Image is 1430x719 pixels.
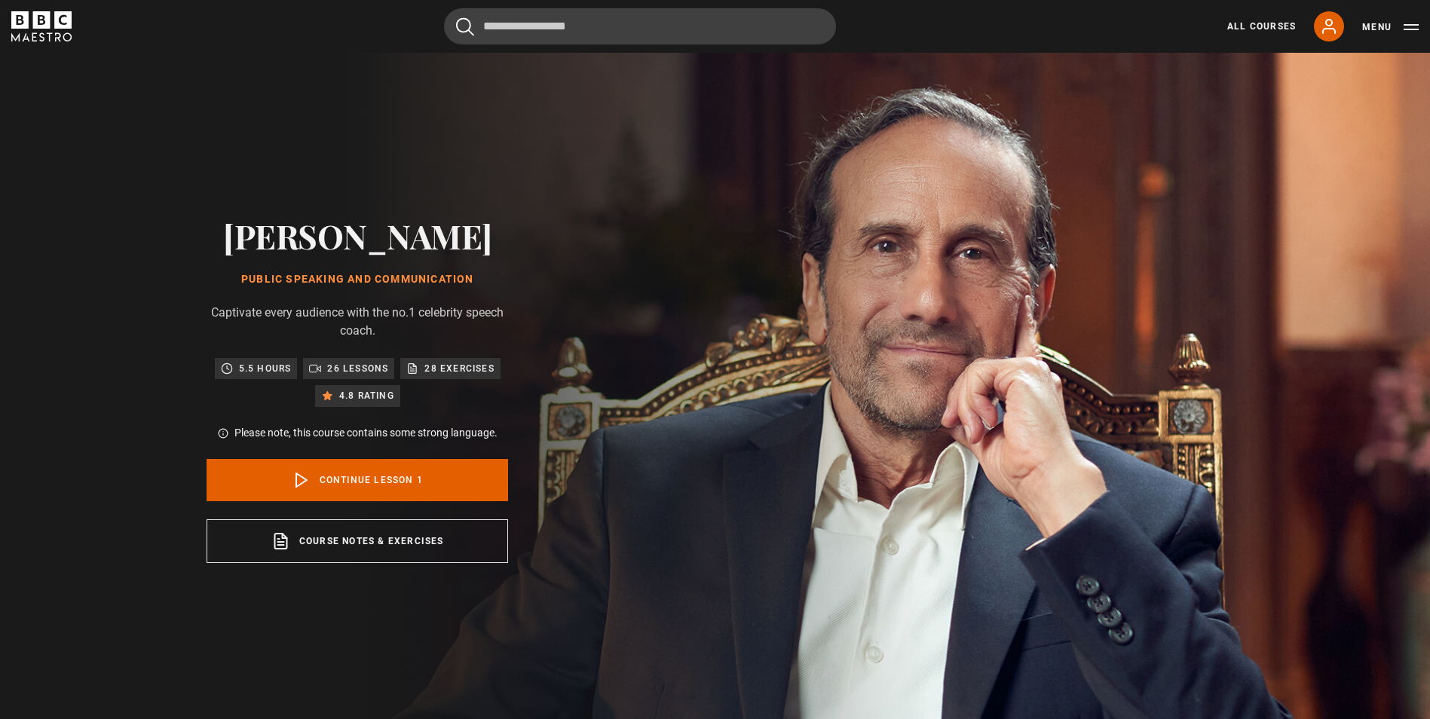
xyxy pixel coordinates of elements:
h2: [PERSON_NAME] [207,216,508,255]
a: All Courses [1227,20,1296,33]
button: Submit the search query [456,17,474,36]
h1: Public Speaking and Communication [207,274,508,286]
p: 4.8 rating [339,388,394,403]
a: Course notes & exercises [207,519,508,563]
a: Continue lesson 1 [207,459,508,501]
svg: BBC Maestro [11,11,72,41]
p: 28 exercises [424,361,494,376]
button: Toggle navigation [1362,20,1419,35]
input: Search [444,8,836,44]
p: 5.5 hours [239,361,292,376]
p: Captivate every audience with the no.1 celebrity speech coach. [207,304,508,340]
p: Please note, this course contains some strong language. [234,425,498,441]
p: 26 lessons [327,361,388,376]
